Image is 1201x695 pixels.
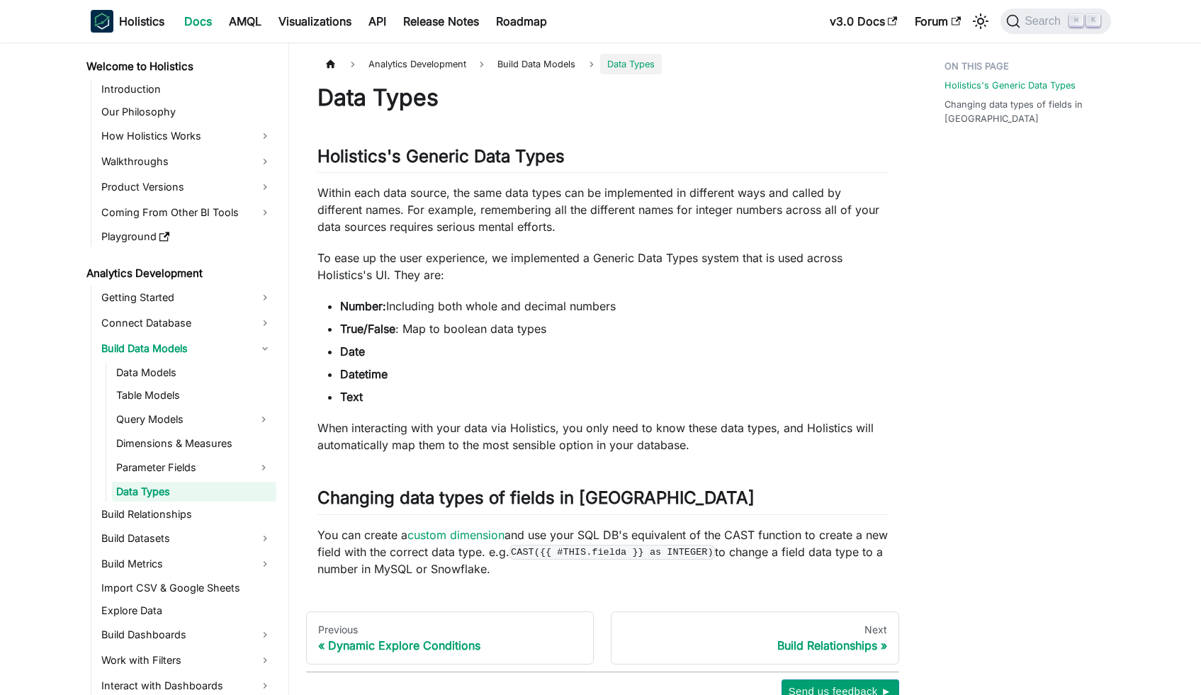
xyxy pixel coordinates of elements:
[112,456,251,479] a: Parameter Fields
[112,434,276,453] a: Dimensions & Measures
[821,10,906,33] a: v3.0 Docs
[112,482,276,502] a: Data Types
[340,322,395,336] strong: True/False
[945,79,1076,92] a: Holistics's Generic Data Types
[112,385,276,405] a: Table Models
[97,527,276,550] a: Build Datasets
[623,638,887,652] div: Build Relationships
[340,367,388,381] strong: Datetime
[97,150,276,173] a: Walkthroughs
[340,320,888,337] li: : Map to boolean data types
[969,10,992,33] button: Switch between dark and light mode (currently light mode)
[317,249,888,283] p: To ease up the user experience, we implemented a Generic Data Types system that is used across Ho...
[317,487,888,514] h2: Changing data types of fields in [GEOGRAPHIC_DATA]
[490,54,582,74] span: Build Data Models
[251,456,276,479] button: Expand sidebar category 'Parameter Fields'
[77,43,289,695] nav: Docs sidebar
[270,10,360,33] a: Visualizations
[1000,9,1110,34] button: Search (Command+K)
[82,264,276,283] a: Analytics Development
[97,504,276,524] a: Build Relationships
[97,227,276,247] a: Playground
[600,54,662,74] span: Data Types
[317,526,888,577] p: You can create a and use your SQL DB's equivalent of the CAST function to create a new field with...
[97,125,276,147] a: How Holistics Works
[1020,15,1069,28] span: Search
[97,623,276,646] a: Build Dashboards
[97,176,276,198] a: Product Versions
[906,10,969,33] a: Forum
[317,146,888,173] h2: Holistics's Generic Data Types
[112,408,251,431] a: Query Models
[340,390,363,404] strong: Text
[82,57,276,77] a: Welcome to Holistics
[360,10,395,33] a: API
[509,545,716,559] code: CAST({{ #THIS.fielda }} as INTEGER)
[340,298,888,315] li: Including both whole and decimal numbers
[97,578,276,598] a: Import CSV & Google Sheets
[91,10,164,33] a: HolisticsHolistics
[97,102,276,122] a: Our Philosophy
[1086,14,1100,27] kbd: K
[97,553,276,575] a: Build Metrics
[317,54,344,74] a: Home page
[945,98,1103,125] a: Changing data types of fields in [GEOGRAPHIC_DATA]
[97,601,276,621] a: Explore Data
[318,623,582,636] div: Previous
[306,611,899,665] nav: Docs pages
[97,79,276,99] a: Introduction
[97,286,276,309] a: Getting Started
[487,10,556,33] a: Roadmap
[306,611,594,665] a: PreviousDynamic Explore Conditions
[317,419,888,453] p: When interacting with your data via Holistics, you only need to know these data types, and Holist...
[395,10,487,33] a: Release Notes
[97,201,276,224] a: Coming From Other BI Tools
[97,312,276,334] a: Connect Database
[176,10,220,33] a: Docs
[317,184,888,235] p: Within each data source, the same data types can be implemented in different ways and called by d...
[611,611,899,665] a: NextBuild Relationships
[91,10,113,33] img: Holistics
[220,10,270,33] a: AMQL
[112,363,276,383] a: Data Models
[361,54,473,74] span: Analytics Development
[317,54,888,74] nav: Breadcrumbs
[623,623,887,636] div: Next
[119,13,164,30] b: Holistics
[317,84,888,112] h1: Data Types
[318,638,582,652] div: Dynamic Explore Conditions
[97,337,276,360] a: Build Data Models
[251,408,276,431] button: Expand sidebar category 'Query Models'
[1069,14,1083,27] kbd: ⌘
[340,299,386,313] strong: Number:
[97,649,276,672] a: Work with Filters
[340,344,365,358] strong: Date
[407,528,504,542] a: custom dimension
